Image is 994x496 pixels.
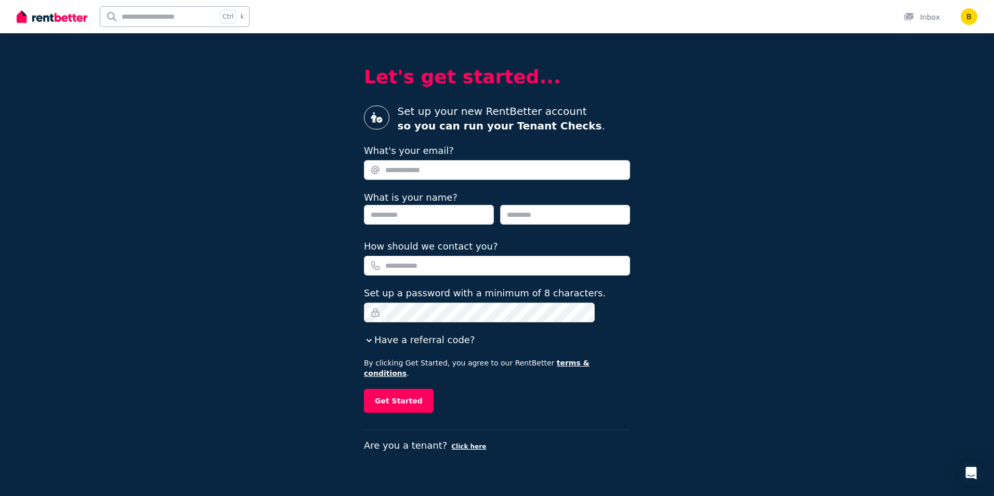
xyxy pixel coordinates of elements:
div: Inbox [904,12,940,22]
button: Get Started [364,389,434,413]
img: RentBetter [17,9,87,24]
span: k [240,12,244,21]
strong: so you can run your Tenant Checks [398,120,602,132]
label: What is your name? [364,192,457,203]
label: Set up a password with a minimum of 8 characters. [364,286,606,301]
button: Click here [451,442,486,451]
span: Ctrl [220,10,236,23]
h2: Let's get started... [364,67,630,87]
label: What's your email? [364,143,454,158]
img: ballymotegardens@protonmail.com [961,8,977,25]
p: Are you a tenant? [364,438,630,453]
button: Have a referral code? [364,333,475,347]
div: Open Intercom Messenger [959,461,984,486]
p: By clicking Get Started, you agree to our RentBetter . [364,358,630,378]
label: How should we contact you? [364,239,498,254]
p: Set up your new RentBetter account . [398,104,605,133]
